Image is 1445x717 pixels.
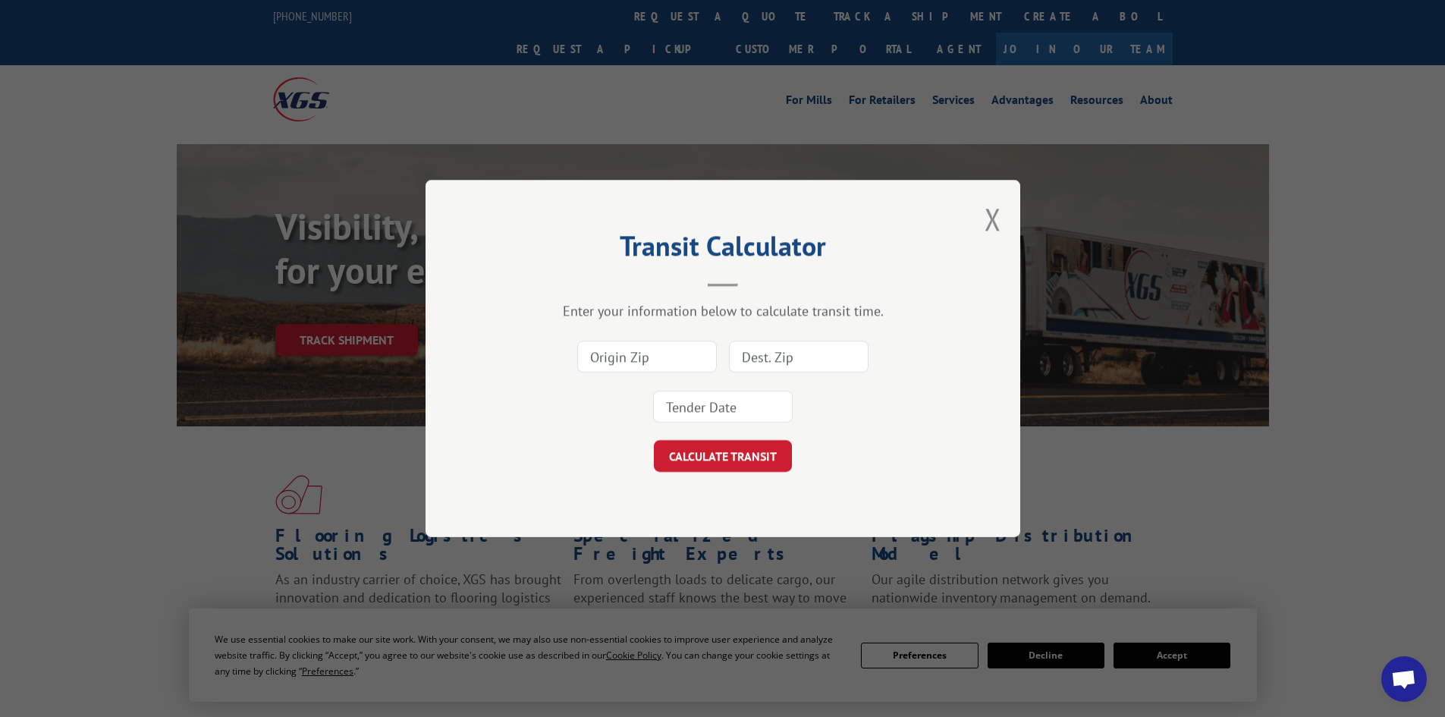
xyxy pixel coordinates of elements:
input: Tender Date [653,391,793,423]
h2: Transit Calculator [501,235,944,264]
div: Enter your information below to calculate transit time. [501,302,944,319]
input: Origin Zip [577,341,717,373]
button: Close modal [985,199,1001,239]
button: CALCULATE TRANSIT [654,440,792,472]
div: Open chat [1381,656,1427,702]
input: Dest. Zip [729,341,869,373]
